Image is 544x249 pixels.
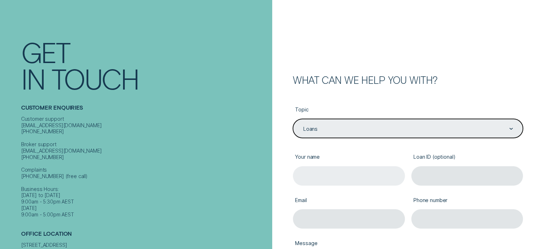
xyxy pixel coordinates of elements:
[411,149,523,166] label: Loan ID (optional)
[303,126,318,132] div: Loans
[21,116,269,218] div: Customer support [EMAIL_ADDRESS][DOMAIN_NAME] [PHONE_NUMBER] Broker support [EMAIL_ADDRESS][DOMAI...
[21,38,70,65] div: Get
[293,101,523,119] label: Topic
[411,192,523,209] label: Phone number
[21,242,269,248] div: [STREET_ADDRESS]
[21,65,45,91] div: In
[293,149,405,166] label: Your name
[21,38,269,92] h1: Get In Touch
[21,230,269,242] h2: Office Location
[21,104,269,116] h2: Customer Enquiries
[293,75,523,85] h2: What can we help you with?
[52,65,138,91] div: Touch
[293,192,405,209] label: Email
